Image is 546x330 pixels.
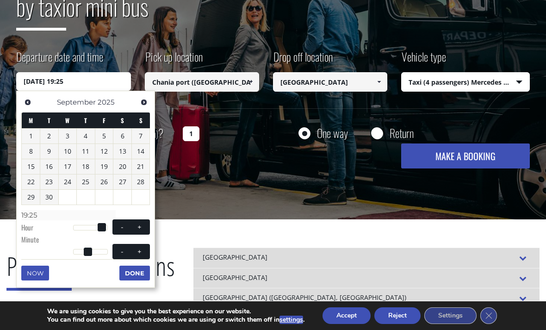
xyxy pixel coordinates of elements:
button: MAKE A BOOKING [401,143,529,168]
a: 23 [40,174,58,189]
a: 17 [59,159,77,174]
label: One way [317,127,348,139]
span: Next [140,99,148,106]
a: 4 [77,129,95,143]
button: - [114,247,130,256]
a: 20 [113,159,131,174]
a: 8 [22,144,40,159]
a: 10 [59,144,77,159]
span: Monday [29,116,33,125]
p: You can find out more about which cookies we are using or switch them off in . [47,316,304,324]
a: 7 [132,129,150,143]
span: Saturday [121,116,124,125]
a: 27 [113,174,131,189]
a: 28 [132,174,150,189]
a: 9 [40,144,58,159]
a: 6 [113,129,131,143]
span: 2025 [98,98,114,106]
button: Settings [424,307,477,324]
span: Thursday [84,116,87,125]
div: [GEOGRAPHIC_DATA] ([GEOGRAPHIC_DATA], [GEOGRAPHIC_DATA]) [193,288,540,308]
button: Close GDPR Cookie Banner [480,307,497,324]
label: Vehicle type [401,49,446,72]
a: 21 [132,159,150,174]
label: Return [390,127,414,139]
div: [GEOGRAPHIC_DATA] [193,248,540,268]
a: 11 [77,144,95,159]
button: settings [279,316,303,324]
a: Show All Items [372,72,387,92]
button: Done [119,266,150,280]
a: 24 [59,174,77,189]
input: Select pickup location [145,72,259,92]
span: Tuesday [48,116,50,125]
label: Departure date and time [16,49,103,72]
a: 5 [95,129,113,143]
span: Popular [6,248,72,291]
label: Drop off location [273,49,333,72]
button: + [131,223,148,231]
button: Reject [374,307,421,324]
a: 22 [22,174,40,189]
a: 13 [113,144,131,159]
input: Select drop-off location [273,72,387,92]
span: September [57,98,96,106]
span: Friday [103,116,105,125]
dt: Hour [21,223,73,235]
a: 30 [40,190,58,205]
a: 18 [77,159,95,174]
p: We are using cookies to give you the best experience on our website. [47,307,304,316]
a: Show All Items [243,72,259,92]
span: Taxi (4 passengers) Mercedes E Class [402,73,529,92]
span: Wednesday [65,116,69,125]
a: 29 [22,190,40,205]
span: Previous [24,99,31,106]
button: Now [21,266,49,280]
a: 26 [95,174,113,189]
span: Sunday [139,116,143,125]
h2: Destinations [6,248,175,298]
a: 12 [95,144,113,159]
a: 2 [40,129,58,143]
a: 1 [22,129,40,143]
button: Accept [323,307,371,324]
a: 3 [59,129,77,143]
a: 19 [95,159,113,174]
a: Previous [21,96,34,108]
dt: Minute [21,235,73,247]
button: - [114,223,130,231]
a: 14 [132,144,150,159]
a: 25 [77,174,95,189]
a: Next [137,96,150,108]
a: 16 [40,159,58,174]
label: Pick up location [145,49,203,72]
div: [GEOGRAPHIC_DATA] [193,268,540,288]
a: 15 [22,159,40,174]
button: + [131,247,148,256]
